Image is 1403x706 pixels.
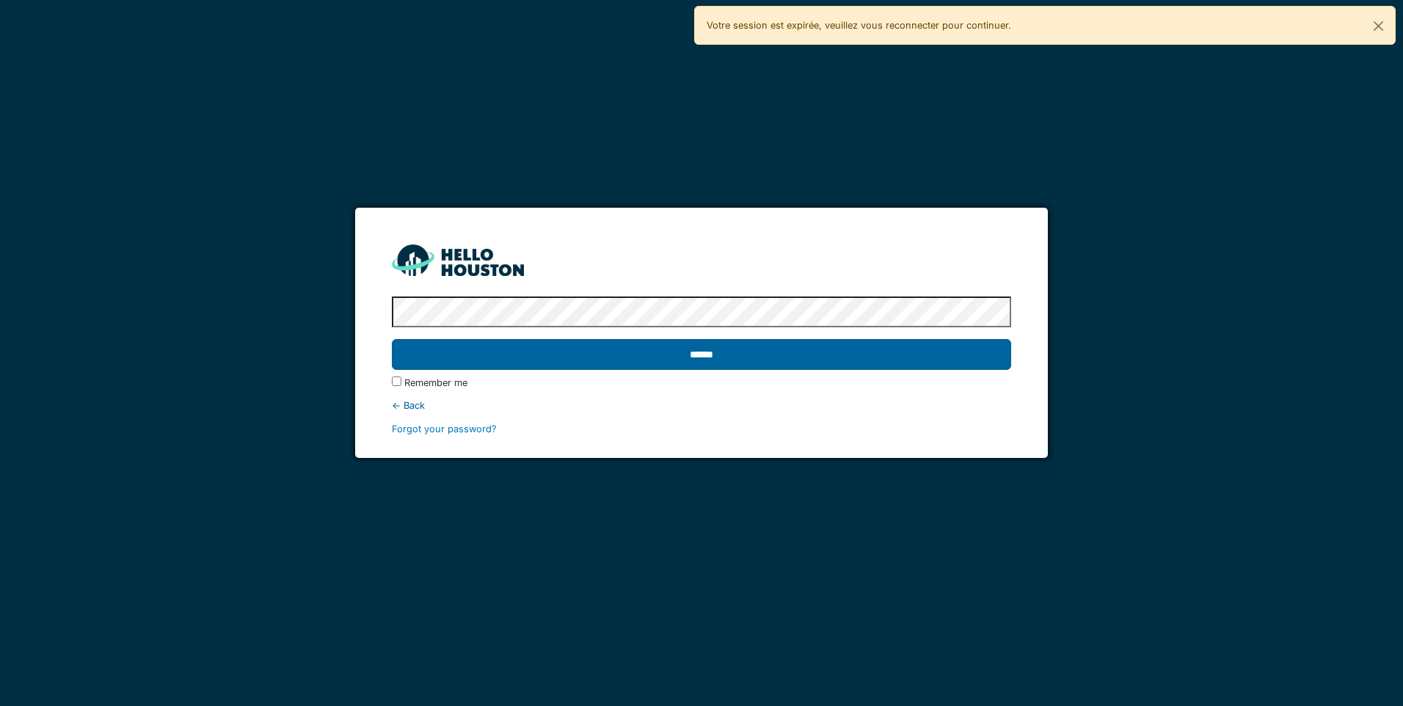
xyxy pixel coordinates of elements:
div: Votre session est expirée, veuillez vous reconnecter pour continuer. [694,6,1396,45]
div: ← Back [392,399,1010,412]
button: Close [1362,7,1395,46]
a: Forgot your password? [392,423,497,434]
img: HH_line-BYnF2_Hg.png [392,244,524,276]
label: Remember me [404,376,467,390]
